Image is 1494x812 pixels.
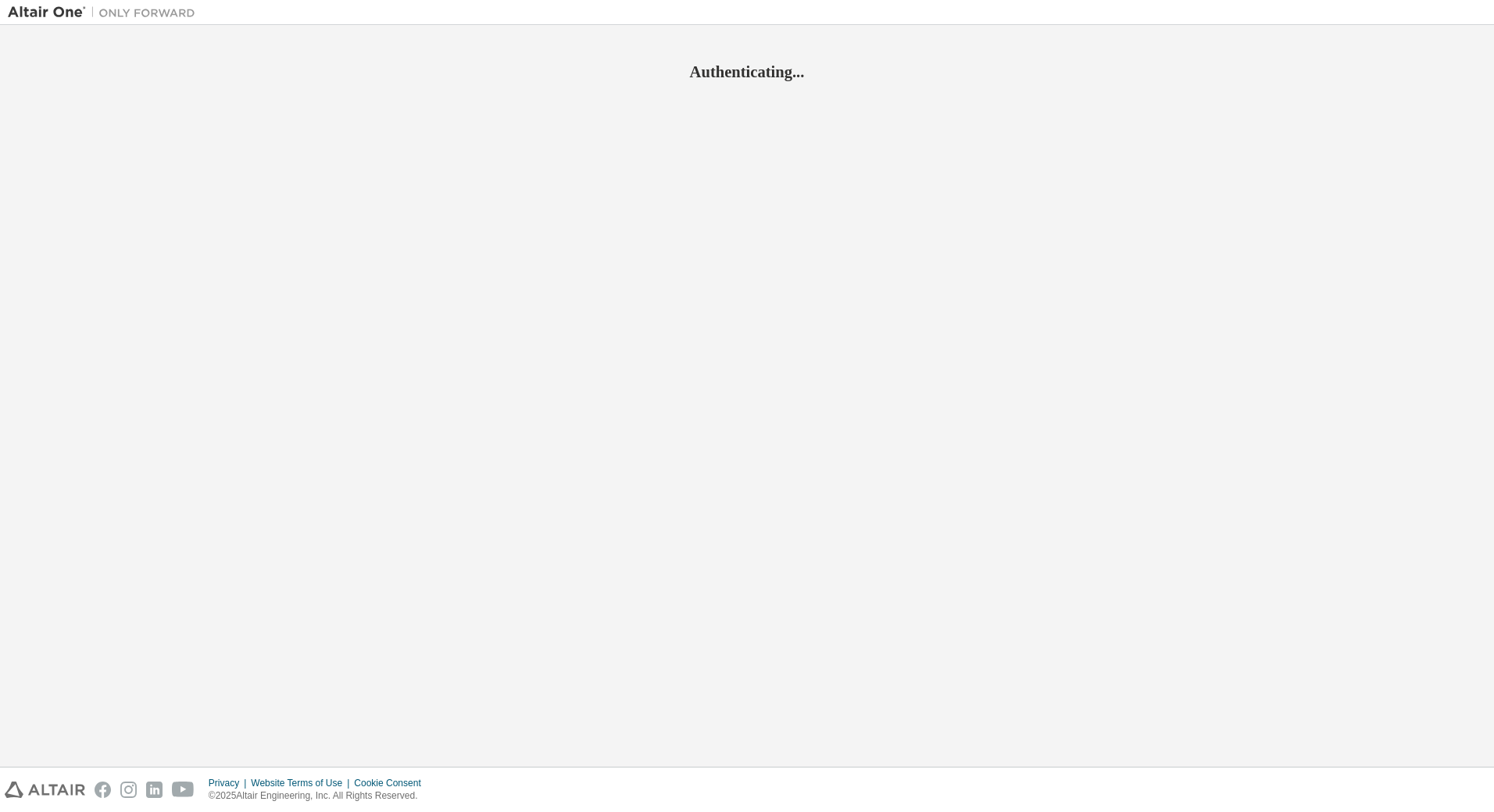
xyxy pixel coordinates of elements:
div: Website Terms of Use [251,777,354,789]
img: altair_logo.svg [5,782,85,798]
img: instagram.svg [120,782,137,798]
div: Privacy [209,777,251,789]
h2: Authenticating... [8,62,1486,82]
img: Altair One [8,5,203,20]
img: linkedin.svg [146,782,163,798]
img: facebook.svg [95,782,111,798]
div: Cookie Consent [354,777,430,789]
p: © 2025 Altair Engineering, Inc. All Rights Reserved. [209,789,431,803]
img: youtube.svg [172,782,195,798]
